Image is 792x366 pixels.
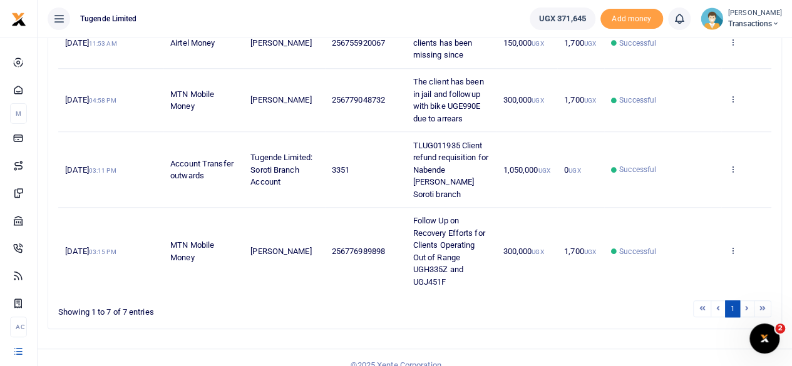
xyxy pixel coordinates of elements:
span: The client has been in jail and followup with bike UGE990E due to arrears [413,77,484,123]
span: 1,700 [564,95,596,104]
small: 03:15 PM [89,248,116,255]
small: UGX [532,248,543,255]
small: UGX [584,248,595,255]
a: logo-small logo-large logo-large [11,14,26,23]
small: UGX [584,97,595,104]
span: 256755920067 [332,38,385,48]
small: UGX [532,97,543,104]
li: Ac [10,317,27,337]
a: Add money [600,13,663,23]
li: Wallet ballance [525,8,600,30]
span: [DATE] [65,38,116,48]
a: profile-user [PERSON_NAME] Transactions [701,8,782,30]
span: Successful [619,164,656,175]
small: UGX [538,167,550,174]
small: 03:11 PM [89,167,116,174]
span: [DATE] [65,165,116,175]
span: MTN Mobile Money [170,240,214,262]
span: Successful [619,246,656,257]
span: Account Transfer outwards [170,159,234,181]
span: Tugende Limited [75,13,142,24]
span: 150,000 [503,38,543,48]
span: Transactions [728,18,782,29]
a: 1 [725,300,740,317]
span: 256779048732 [332,95,385,104]
span: 3351 [332,165,349,175]
div: Showing 1 to 7 of 7 entries [58,299,351,318]
span: [PERSON_NAME] [250,38,311,48]
span: Follow Up on Recovery Efforts for Clients Operating Out of Range UGH335Z and UGJ451F [413,216,485,287]
small: UGX [568,167,580,174]
img: profile-user [701,8,723,30]
span: TLUG011935 Client refund requisition for Nabende [PERSON_NAME] Soroti branch [413,141,488,199]
span: Tugende Limited: Soroti Branch Account [250,153,312,186]
small: UGX [532,40,543,47]
span: Itooke Isa one of our clients has been missing since [413,26,488,59]
span: UGX 371,645 [539,13,586,25]
li: Toup your wallet [600,9,663,29]
span: Airtel Money [170,38,215,48]
span: [DATE] [65,95,116,104]
small: 11:53 AM [89,40,117,47]
span: 1,050,000 [503,165,550,175]
span: 300,000 [503,247,543,256]
span: 1,700 [564,247,596,256]
span: 1,700 [564,38,596,48]
img: logo-small [11,12,26,27]
small: 04:58 PM [89,97,116,104]
span: [PERSON_NAME] [250,247,311,256]
span: [DATE] [65,247,116,256]
small: [PERSON_NAME] [728,8,782,19]
span: 0 [564,165,580,175]
span: 256776989898 [332,247,385,256]
span: 300,000 [503,95,543,104]
small: UGX [584,40,595,47]
span: 2 [775,323,785,333]
span: Add money [600,9,663,29]
a: UGX 371,645 [530,8,595,30]
span: Successful [619,38,656,49]
span: MTN Mobile Money [170,89,214,111]
span: [PERSON_NAME] [250,95,311,104]
li: M [10,103,27,124]
iframe: Intercom live chat [749,323,779,353]
span: Successful [619,94,656,106]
